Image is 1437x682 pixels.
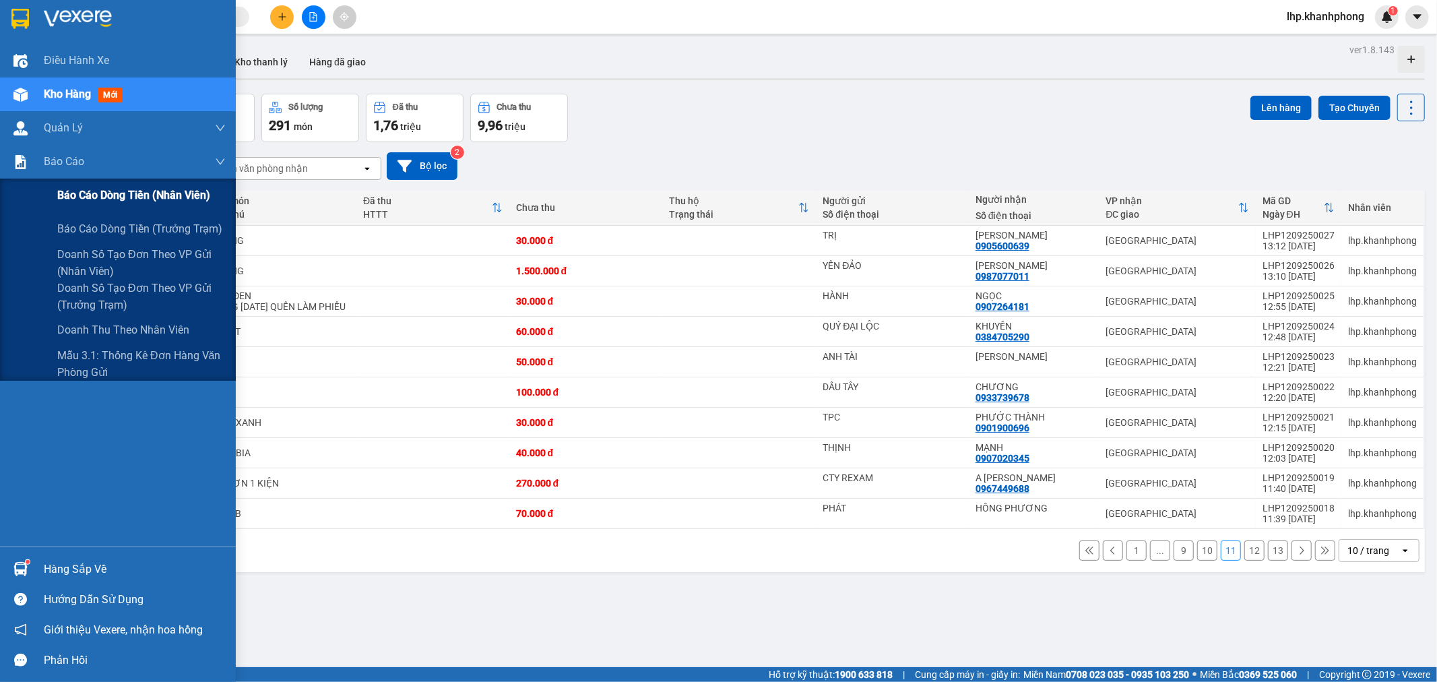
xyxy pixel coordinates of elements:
div: LHP1209250021 [1263,412,1335,423]
div: 30.000 đ [516,417,656,428]
img: warehouse-icon [13,54,28,68]
span: caret-down [1411,11,1424,23]
div: Hướng dẫn sử dụng [44,590,226,610]
img: logo-vxr [11,9,29,29]
div: LHP1209250018 [1263,503,1335,514]
div: BAO [212,387,350,398]
div: BAO [212,356,350,367]
div: Người gửi [823,195,962,206]
div: HTTT [363,209,492,220]
div: 12:21 [DATE] [1263,362,1335,373]
div: LHP1209250020 [1263,442,1335,453]
span: Doanh số tạo đơn theo VP gửi (nhân viên) [57,246,226,280]
button: Kho thanh lý [224,46,298,78]
span: 1 [1391,6,1395,15]
div: 30.000 đ [516,296,656,307]
img: solution-icon [13,155,28,169]
div: 12:20 [DATE] [1263,392,1335,403]
div: LHP1209250019 [1263,472,1335,483]
th: Toggle SortBy [1256,190,1341,226]
span: 1,76 [373,117,398,133]
div: LHP1209250023 [1263,351,1335,362]
div: VP nhận [1106,195,1238,206]
button: Bộ lọc [387,152,457,180]
div: Nhân viên [1348,202,1417,213]
img: logo.jpg [17,17,84,84]
sup: 1 [26,560,30,564]
span: Mẫu 3.1: Thống kê đơn hàng văn phòng gửi [57,347,226,381]
button: Lên hàng [1250,96,1312,120]
img: warehouse-icon [13,121,28,135]
b: [DOMAIN_NAME] [113,51,185,62]
sup: 1 [1388,6,1398,15]
div: LHP1209250026 [1263,260,1335,271]
div: Đã thu [363,195,492,206]
div: lhp.khanhphong [1348,235,1417,246]
div: HÔNG PHƯƠNG [976,503,1092,514]
b: BIÊN NHẬN GỬI HÀNG [87,20,129,106]
span: Doanh thu theo nhân viên [57,321,189,338]
button: 9 [1174,540,1194,561]
div: 10 / trang [1347,544,1389,557]
th: Toggle SortBy [356,190,509,226]
div: ANH TÀI [823,351,962,362]
div: Trạng thái [670,209,799,220]
button: Tạo Chuyến [1318,96,1391,120]
div: 60.000 đ [516,326,656,337]
div: lhp.khanhphong [1348,387,1417,398]
div: [GEOGRAPHIC_DATA] [1106,296,1249,307]
span: 9,96 [478,117,503,133]
div: MẠNH [976,442,1092,453]
div: Tên món [212,195,350,206]
div: 70.000 đ [516,508,656,519]
div: Mã GD [1263,195,1324,206]
button: ... [1150,540,1170,561]
strong: 1900 633 818 [835,669,893,680]
span: 291 [269,117,291,133]
div: 30.000 đ [516,235,656,246]
svg: open [362,163,373,174]
div: lhp.khanhphong [1348,417,1417,428]
span: copyright [1362,670,1372,679]
div: CỤC ĐEN [212,290,350,301]
div: 0905600639 [976,241,1029,251]
div: QUÝ ĐẠI LỘC [823,321,962,332]
div: Số điện thoại [823,209,962,220]
div: Phản hồi [44,650,226,671]
button: Hàng đã giao [298,46,377,78]
div: Hàng sắp về [44,559,226,580]
th: Toggle SortBy [663,190,817,226]
div: CTY REXAM [823,472,962,483]
div: Chọn văn phòng nhận [215,162,308,175]
div: lhp.khanhphong [1348,478,1417,489]
div: 0384705290 [976,332,1029,342]
div: ĐC giao [1106,209,1238,220]
div: LHP1209250027 [1263,230,1335,241]
span: Quản Lý [44,119,83,136]
span: Điều hành xe [44,52,109,69]
img: warehouse-icon [13,88,28,102]
div: 11:39 [DATE] [1263,514,1335,524]
span: Cung cấp máy in - giấy in: [915,667,1020,682]
button: 11 [1221,540,1241,561]
span: món [294,121,313,132]
div: 12:03 [DATE] [1263,453,1335,464]
div: 0933739678 [976,392,1029,403]
button: Đã thu1,76 triệu [366,94,464,142]
div: lhp.khanhphong [1348,326,1417,337]
div: YẾN ĐẢO [823,260,962,271]
div: [GEOGRAPHIC_DATA] [1106,447,1249,458]
div: 11:40 [DATE] [1263,483,1335,494]
div: Số điện thoại [976,210,1092,221]
div: 0907264181 [976,301,1029,312]
div: Chưa thu [497,102,532,112]
span: triệu [400,121,421,132]
div: HỒNG SEN [976,260,1092,271]
button: 12 [1244,540,1265,561]
div: KHUYẾN [976,321,1092,332]
div: MINH HUY [976,230,1092,241]
span: Hỗ trợ kỹ thuật: [769,667,893,682]
button: caret-down [1405,5,1429,29]
div: Ngày ĐH [1263,209,1324,220]
button: plus [270,5,294,29]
